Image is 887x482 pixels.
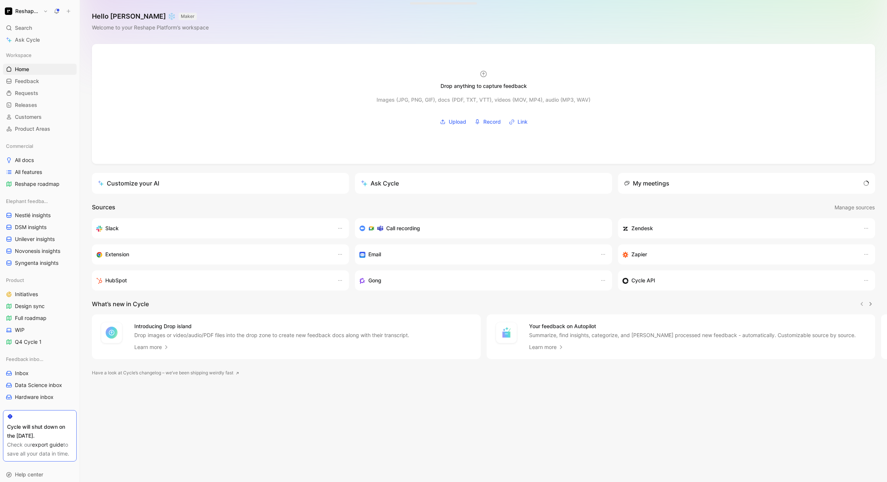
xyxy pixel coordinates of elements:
[15,370,29,377] span: Inbox
[6,142,33,150] span: Commercial
[3,140,77,152] div: Commercial
[3,22,77,34] div: Search
[3,111,77,123] a: Customers
[3,88,77,99] a: Requests
[359,224,602,233] div: Record & transcribe meetings from Zoom, Meet & Teams.
[631,276,655,285] h3: Cycle API
[529,322,856,331] h4: Your feedback on Autopilot
[5,7,12,15] img: Reshape Platform
[15,180,60,188] span: Reshape roadmap
[472,116,503,127] button: Record
[3,324,77,336] a: WIP
[631,224,653,233] h3: Zendesk
[506,116,530,127] button: Link
[3,76,77,87] a: Feedback
[15,8,40,15] h1: Reshape Platform
[15,235,55,243] span: Unilever insights
[15,156,34,164] span: All docs
[7,440,73,458] div: Check our to save all your data in time.
[368,276,381,285] h3: Gong
[3,469,77,480] div: Help center
[134,343,169,352] a: Learn more
[3,336,77,348] a: Q4 Cycle 1
[3,6,50,16] button: Reshape PlatformReshape Platform
[3,353,77,403] div: Feedback inboxesInboxData Science inboxHardware inbox
[3,34,77,45] a: Ask Cycle
[835,203,875,212] span: Manage sources
[518,117,528,126] span: Link
[3,196,77,269] div: Elephant feedback boardsNestlé insightsDSM insightsUnilever insightsNovonesis insightsSyngenta in...
[368,250,381,259] h3: Email
[834,203,875,212] button: Manage sources
[179,13,197,20] button: MAKER
[3,301,77,312] a: Design sync
[386,224,420,233] h3: Call recording
[92,299,149,308] h2: What’s new in Cycle
[92,173,349,194] a: Customize your AI
[15,101,37,109] span: Releases
[15,338,42,346] span: Q4 Cycle 1
[15,247,60,255] span: Novonesis insights
[105,276,127,285] h3: HubSpot
[622,224,856,233] div: Sync customers and create docs
[3,313,77,324] a: Full roadmap
[3,245,77,257] a: Novonesis insights
[3,50,77,61] div: Workspace
[622,250,856,259] div: Capture feedback from thousands of sources with Zapier (survey results, recordings, sheets, etc).
[622,276,856,285] div: Sync customers & send feedback from custom sources. Get inspired by our favorite use case
[3,140,77,190] div: CommercialAll docsAll featuresReshape roadmap
[105,250,129,259] h3: Extension
[15,291,38,298] span: Initiatives
[3,234,77,245] a: Unilever insights
[3,275,77,348] div: ProductInitiativesDesign syncFull roadmapWIPQ4 Cycle 1
[361,179,399,188] div: Ask Cycle
[631,250,647,259] h3: Zapier
[15,168,42,176] span: All features
[92,23,209,32] div: Welcome to your Reshape Platform’s workspace
[6,276,24,284] span: Product
[529,343,564,352] a: Learn more
[15,302,45,310] span: Design sync
[437,116,469,127] button: Upload
[15,23,32,32] span: Search
[483,117,501,126] span: Record
[355,173,612,194] button: Ask Cycle
[6,355,46,363] span: Feedback inboxes
[96,224,330,233] div: Sync your customers, send feedback and get updates in Slack
[529,332,856,339] p: Summarize, find insights, categorize, and [PERSON_NAME] processed new feedback - automatically. C...
[15,381,62,389] span: Data Science inbox
[3,222,77,233] a: DSM insights
[15,89,38,97] span: Requests
[3,275,77,286] div: Product
[92,12,209,21] h1: Hello [PERSON_NAME] ❄️
[3,64,77,75] a: Home
[92,203,115,212] h2: Sources
[3,123,77,134] a: Product Areas
[92,369,239,377] a: Have a look at Cycle’s changelog – we’ve been shipping weirdly fast
[15,326,25,334] span: WIP
[3,178,77,190] a: Reshape roadmap
[359,276,593,285] div: Capture feedback from your incoming calls
[134,322,409,331] h4: Introducing Drop island
[3,391,77,403] a: Hardware inbox
[15,314,47,322] span: Full roadmap
[377,95,590,104] div: Images (JPG, PNG, GIF), docs (PDF, TXT, VTT), videos (MOV, MP4), audio (MP3, WAV)
[96,250,330,259] div: Capture feedback from anywhere on the web
[624,179,669,188] div: My meetings
[6,51,32,59] span: Workspace
[3,155,77,166] a: All docs
[15,393,54,401] span: Hardware inbox
[15,471,43,478] span: Help center
[3,368,77,379] a: Inbox
[15,223,47,231] span: DSM insights
[7,422,73,440] div: Cycle will shut down on the [DATE].
[3,353,77,365] div: Feedback inboxes
[449,117,466,126] span: Upload
[3,289,77,300] a: Initiatives
[32,441,63,448] a: export guide
[3,99,77,111] a: Releases
[3,257,77,269] a: Syngenta insights
[15,125,50,133] span: Product Areas
[15,77,39,85] span: Feedback
[3,210,77,221] a: Nestlé insights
